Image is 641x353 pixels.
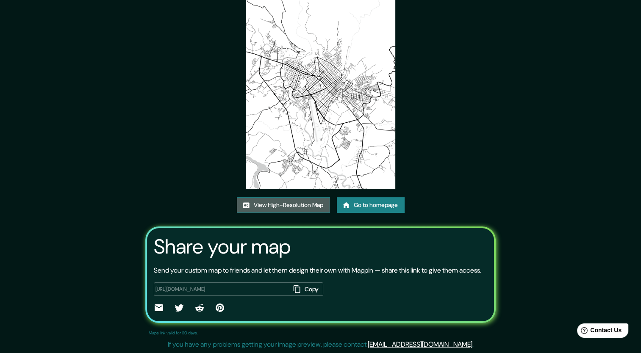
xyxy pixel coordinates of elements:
button: Copy [290,282,323,296]
a: [EMAIL_ADDRESS][DOMAIN_NAME] [368,340,472,349]
p: Send your custom map to friends and let them design their own with Mappin — share this link to gi... [154,265,481,276]
iframe: Help widget launcher [566,320,632,344]
p: If you have any problems getting your image preview, please contact . [168,339,474,350]
a: Go to homepage [337,197,405,213]
a: View High-Resolution Map [237,197,330,213]
p: Maps link valid for 60 days. [149,330,198,336]
h3: Share your map [154,235,291,259]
